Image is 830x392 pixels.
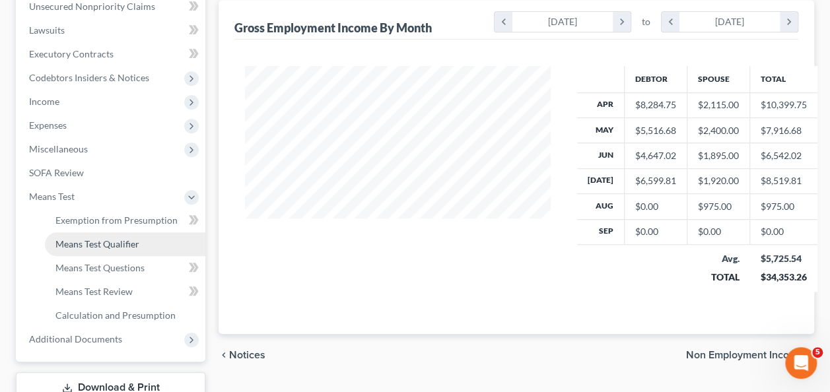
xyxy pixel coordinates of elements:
[679,12,780,32] div: [DATE]
[749,168,817,193] td: $8,519.81
[29,24,65,36] span: Lawsuits
[55,286,133,297] span: Means Test Review
[29,72,149,83] span: Codebtors Insiders & Notices
[55,214,178,226] span: Exemption from Presumption
[577,219,625,244] th: Sep
[29,143,88,154] span: Miscellaneous
[512,12,613,32] div: [DATE]
[749,219,817,244] td: $0.00
[686,350,804,360] span: Non Employment Income
[697,252,739,265] div: Avg.
[45,280,205,304] a: Means Test Review
[29,96,59,107] span: Income
[662,12,679,32] i: chevron_left
[577,92,625,117] th: Apr
[749,194,817,219] td: $975.00
[219,350,229,360] i: chevron_left
[749,66,817,92] th: Total
[45,304,205,327] a: Calculation and Presumption
[635,98,676,112] div: $8,284.75
[635,124,676,137] div: $5,516.68
[577,168,625,193] th: [DATE]
[495,12,512,32] i: chevron_left
[749,143,817,168] td: $6,542.02
[29,119,67,131] span: Expenses
[29,48,114,59] span: Executory Contracts
[29,1,155,12] span: Unsecured Nonpriority Claims
[760,252,807,265] div: $5,725.54
[635,149,676,162] div: $4,647.02
[749,92,817,117] td: $10,399.75
[812,347,823,358] span: 5
[698,225,739,238] div: $0.00
[229,350,265,360] span: Notices
[45,256,205,280] a: Means Test Questions
[55,310,176,321] span: Calculation and Presumption
[697,271,739,284] div: TOTAL
[698,149,739,162] div: $1,895.00
[29,191,75,202] span: Means Test
[29,167,84,178] span: SOFA Review
[686,350,814,360] button: Non Employment Income chevron_right
[577,143,625,168] th: Jun
[749,117,817,143] td: $7,916.68
[234,20,432,36] div: Gross Employment Income By Month
[698,174,739,187] div: $1,920.00
[18,18,205,42] a: Lawsuits
[45,232,205,256] a: Means Test Qualifier
[613,12,631,32] i: chevron_right
[55,238,139,249] span: Means Test Qualifier
[698,98,739,112] div: $2,115.00
[577,117,625,143] th: May
[760,271,807,284] div: $34,353.26
[635,174,676,187] div: $6,599.81
[219,350,265,360] button: chevron_left Notices
[687,66,749,92] th: Spouse
[642,15,650,28] span: to
[29,333,122,344] span: Additional Documents
[577,194,625,219] th: Aug
[624,66,687,92] th: Debtor
[18,161,205,185] a: SOFA Review
[698,124,739,137] div: $2,400.00
[45,209,205,232] a: Exemption from Presumption
[55,262,145,273] span: Means Test Questions
[785,347,817,379] iframe: Intercom live chat
[635,200,676,213] div: $0.00
[698,200,739,213] div: $975.00
[780,12,798,32] i: chevron_right
[635,225,676,238] div: $0.00
[18,42,205,66] a: Executory Contracts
